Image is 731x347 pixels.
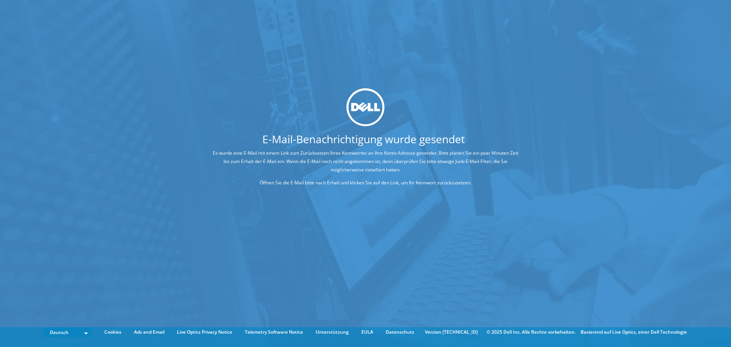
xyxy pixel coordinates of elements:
[239,328,309,336] a: Telemetry Software Notice
[99,328,127,336] a: Cookies
[380,328,420,336] a: Datenschutz
[171,328,238,336] a: Live Optics Privacy Notice
[211,179,520,187] p: Öffnen Sie die E-Mail bitte nach Erhalt und klicken Sie auf den Link, um Ihr Kennwort zurückzuset...
[183,134,544,144] h1: E-Mail-Benachrichtigung wurde gesendet
[128,328,170,336] a: Ads and Email
[356,328,379,336] a: EULA
[581,328,687,336] li: Basierend auf Live Optics, einer Dell Technologie
[421,328,482,336] li: Version [TECHNICAL_ID]
[483,328,579,336] li: © 2025 Dell Inc. Alle Rechte vorbehalten.
[346,88,385,126] img: dell_svg_logo.svg
[211,149,520,174] p: Es wurde eine E-Mail mit einem Link zum Zurücksetzen Ihres Kennwortes an Ihre Konto-Adresse gesen...
[310,328,354,336] a: Unterstützung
